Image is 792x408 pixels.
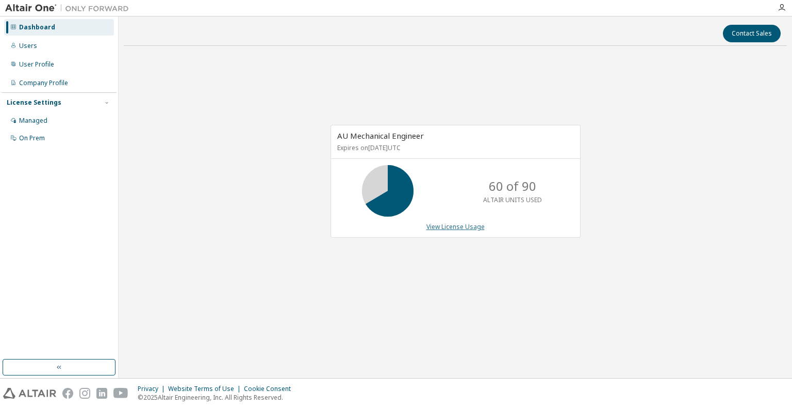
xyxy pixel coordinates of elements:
[7,99,61,107] div: License Settings
[138,393,297,402] p: © 2025 Altair Engineering, Inc. All Rights Reserved.
[426,222,485,231] a: View License Usage
[168,385,244,393] div: Website Terms of Use
[138,385,168,393] div: Privacy
[62,388,73,399] img: facebook.svg
[79,388,90,399] img: instagram.svg
[723,25,781,42] button: Contact Sales
[96,388,107,399] img: linkedin.svg
[483,195,542,204] p: ALTAIR UNITS USED
[337,143,571,152] p: Expires on [DATE] UTC
[19,60,54,69] div: User Profile
[5,3,134,13] img: Altair One
[19,42,37,50] div: Users
[19,134,45,142] div: On Prem
[337,130,424,141] span: AU Mechanical Engineer
[244,385,297,393] div: Cookie Consent
[19,79,68,87] div: Company Profile
[19,23,55,31] div: Dashboard
[489,177,536,195] p: 60 of 90
[3,388,56,399] img: altair_logo.svg
[19,117,47,125] div: Managed
[113,388,128,399] img: youtube.svg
